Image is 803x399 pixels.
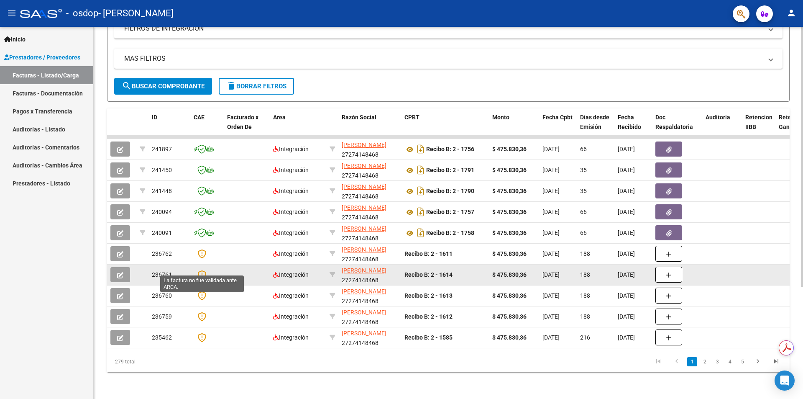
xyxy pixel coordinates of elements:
div: 27274148468 [342,245,398,263]
span: Fecha Cpbt [542,114,573,121]
span: [PERSON_NAME] [342,183,386,190]
strong: Recibo B: 2 - 1611 [404,250,453,257]
i: Descargar documento [415,184,426,198]
span: 241450 [152,167,172,173]
span: Integración [273,292,309,299]
span: 216 [580,334,590,341]
span: Retencion IIBB [745,114,772,130]
span: [PERSON_NAME] [342,309,386,316]
span: [PERSON_NAME] [342,204,386,211]
datatable-header-cell: Monto [489,108,539,145]
span: Días desde Emisión [580,114,609,130]
li: page 5 [736,355,749,369]
datatable-header-cell: ID [148,108,190,145]
datatable-header-cell: Area [270,108,326,145]
span: [DATE] [618,271,635,278]
li: page 2 [698,355,711,369]
datatable-header-cell: CAE [190,108,224,145]
strong: $ 475.830,36 [492,250,527,257]
span: Prestadores / Proveedores [4,53,80,62]
span: Integración [273,271,309,278]
span: [DATE] [542,250,560,257]
strong: $ 475.830,36 [492,271,527,278]
span: 235462 [152,334,172,341]
span: [DATE] [542,229,560,236]
strong: $ 475.830,36 [492,209,527,215]
strong: $ 475.830,36 [492,292,527,299]
span: [DATE] [618,334,635,341]
datatable-header-cell: Doc Respaldatoria [652,108,702,145]
span: [DATE] [542,167,560,173]
mat-panel-title: MAS FILTROS [124,54,762,63]
span: Integración [273,334,309,341]
span: [DATE] [618,188,635,194]
span: Monto [492,114,509,121]
strong: Recibo B: 2 - 1756 [426,146,474,153]
datatable-header-cell: Días desde Emisión [577,108,614,145]
span: [DATE] [542,313,560,320]
strong: $ 475.830,36 [492,167,527,173]
span: [PERSON_NAME] [342,225,386,232]
span: [DATE] [618,146,635,152]
span: [DATE] [542,146,560,152]
div: 27274148468 [342,203,398,221]
button: Buscar Comprobante [114,78,212,95]
span: 35 [580,188,587,194]
span: [DATE] [542,334,560,341]
a: 4 [725,357,735,366]
strong: $ 475.830,36 [492,334,527,341]
span: CAE [194,114,205,121]
strong: Recibo B: 2 - 1791 [426,167,474,174]
div: 27274148468 [342,287,398,304]
span: 240091 [152,229,172,236]
span: 236762 [152,250,172,257]
span: 236759 [152,313,172,320]
span: Inicio [4,35,26,44]
i: Descargar documento [415,142,426,156]
li: page 1 [686,355,698,369]
span: 188 [580,250,590,257]
span: Auditoria [706,114,730,121]
strong: $ 475.830,36 [492,146,527,152]
strong: Recibo B: 2 - 1614 [404,271,453,278]
span: [PERSON_NAME] [342,288,386,295]
div: 27274148468 [342,308,398,325]
mat-expansion-panel-header: FILTROS DE INTEGRACION [114,18,783,39]
span: Integración [273,209,309,215]
div: 27274148468 [342,329,398,346]
span: [PERSON_NAME] [342,162,386,169]
div: 27274148468 [342,140,398,158]
mat-icon: person [786,8,796,18]
div: 27274148468 [342,161,398,179]
span: 236761 [152,271,172,278]
strong: Recibo B: 2 - 1758 [426,230,474,237]
span: Area [273,114,286,121]
span: Integración [273,167,309,173]
span: 188 [580,271,590,278]
div: 27274148468 [342,266,398,283]
span: 188 [580,313,590,320]
strong: $ 475.830,36 [492,313,527,320]
span: Integración [273,250,309,257]
span: [PERSON_NAME] [342,330,386,337]
span: 236760 [152,292,172,299]
mat-panel-title: FILTROS DE INTEGRACION [124,24,762,33]
span: [DATE] [542,188,560,194]
li: page 3 [711,355,724,369]
span: 241448 [152,188,172,194]
i: Descargar documento [415,163,426,177]
span: [DATE] [542,209,560,215]
datatable-header-cell: Retencion IIBB [742,108,775,145]
span: 188 [580,292,590,299]
a: go to last page [768,357,784,366]
span: Fecha Recibido [618,114,641,130]
span: Borrar Filtros [226,82,286,90]
a: go to previous page [669,357,685,366]
span: 66 [580,229,587,236]
span: Integración [273,229,309,236]
span: Doc Respaldatoria [655,114,693,130]
span: - osdop [66,4,98,23]
span: Buscar Comprobante [122,82,205,90]
span: CPBT [404,114,419,121]
mat-icon: menu [7,8,17,18]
